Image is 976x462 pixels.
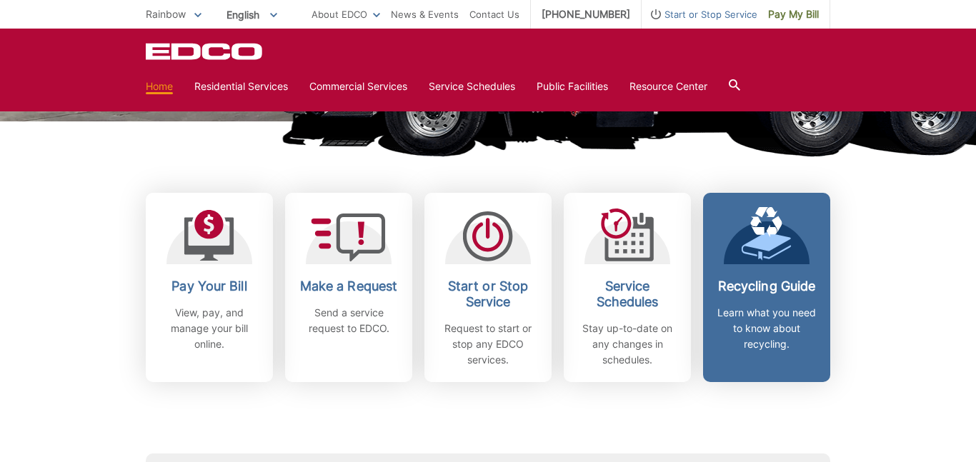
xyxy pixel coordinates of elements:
a: News & Events [391,6,459,22]
span: Pay My Bill [768,6,819,22]
p: Send a service request to EDCO. [296,305,402,336]
p: Learn what you need to know about recycling. [714,305,820,352]
p: Stay up-to-date on any changes in schedules. [574,321,680,368]
h2: Service Schedules [574,278,680,310]
h2: Pay Your Bill [156,278,262,294]
a: Public Facilities [537,79,608,94]
a: About EDCO [312,6,380,22]
a: Commercial Services [309,79,407,94]
a: Make a Request Send a service request to EDCO. [285,193,412,382]
span: Rainbow [146,8,186,20]
a: Residential Services [194,79,288,94]
a: Home [146,79,173,94]
h2: Make a Request [296,278,402,294]
h2: Start or Stop Service [435,278,541,310]
p: View, pay, and manage your bill online. [156,305,262,352]
a: Resource Center [629,79,707,94]
span: English [216,3,288,26]
a: Service Schedules [429,79,515,94]
a: Pay Your Bill View, pay, and manage your bill online. [146,193,273,382]
a: Service Schedules Stay up-to-date on any changes in schedules. [564,193,691,382]
p: Request to start or stop any EDCO services. [435,321,541,368]
a: Contact Us [469,6,519,22]
a: EDCD logo. Return to the homepage. [146,43,264,60]
a: Recycling Guide Learn what you need to know about recycling. [703,193,830,382]
h2: Recycling Guide [714,278,820,294]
